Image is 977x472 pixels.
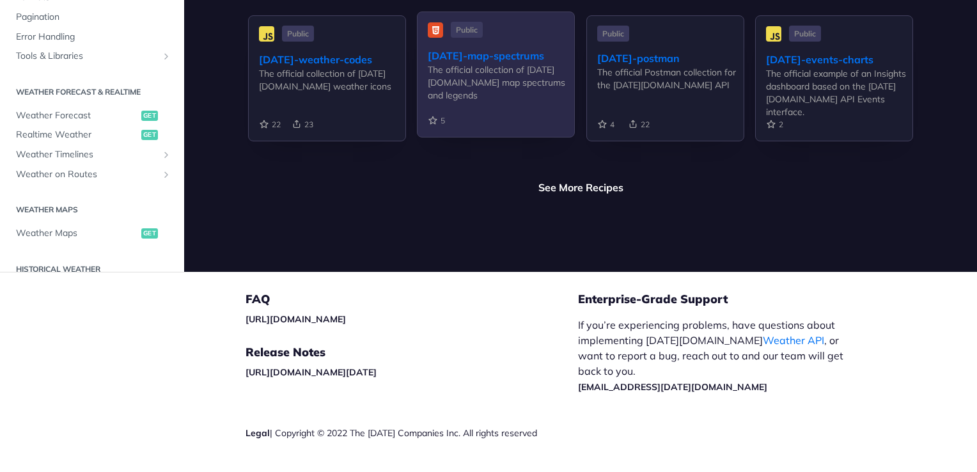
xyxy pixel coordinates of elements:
div: The official collection of [DATE][DOMAIN_NAME] map spectrums and legends [428,63,574,102]
a: Error Handling [10,28,175,47]
a: [EMAIL_ADDRESS][DATE][DOMAIN_NAME] [578,381,767,393]
p: If you’re experiencing problems, have questions about implementing [DATE][DOMAIN_NAME] , or want ... [578,317,857,394]
a: Weather on RoutesShow subpages for Weather on Routes [10,164,175,184]
a: Public [DATE]-events-charts The official example of an Insights dashboard based on the [DATE][DOM... [755,15,913,162]
h2: Historical Weather [10,263,175,274]
div: The official example of an Insights dashboard based on the [DATE][DOMAIN_NAME] API Events interface. [766,67,912,118]
div: | Copyright © 2022 The [DATE] Companies Inc. All rights reserved [246,427,578,439]
div: [DATE]-map-spectrums [428,48,574,63]
a: Weather Mapsget [10,224,175,243]
span: Error Handling [16,31,171,43]
span: Public [451,22,483,38]
div: [DATE]-weather-codes [259,52,405,67]
span: Realtime Weather [16,129,138,141]
span: Public [597,26,629,42]
a: [URL][DOMAIN_NAME][DATE] [246,366,377,378]
a: See More Recipes [538,180,623,195]
span: Weather on Routes [16,168,158,180]
span: Public [789,26,821,42]
div: [DATE]-postman [597,51,744,66]
a: [URL][DOMAIN_NAME] [246,313,346,325]
h5: Enterprise-Grade Support [578,292,877,307]
span: Public [282,26,314,42]
h2: Weather Forecast & realtime [10,86,175,98]
span: Weather Maps [16,227,138,240]
h5: Release Notes [246,345,578,360]
h5: FAQ [246,292,578,307]
a: Legal [246,427,270,439]
button: Show subpages for Weather on Routes [161,169,171,179]
span: Tools & Libraries [16,50,158,63]
button: Show subpages for Tools & Libraries [161,51,171,61]
a: Realtime Weatherget [10,125,175,145]
a: Tools & LibrariesShow subpages for Tools & Libraries [10,47,175,66]
h2: Weather Maps [10,204,175,216]
span: get [141,228,158,239]
a: Public [DATE]-weather-codes The official collection of [DATE][DOMAIN_NAME] weather icons [248,15,406,162]
a: Weather Forecastget [10,106,175,125]
span: get [141,130,158,140]
span: Weather Timelines [16,148,158,161]
div: The official Postman collection for the [DATE][DOMAIN_NAME] API [597,66,744,91]
div: [DATE]-events-charts [766,52,912,67]
div: The official collection of [DATE][DOMAIN_NAME] weather icons [259,67,405,93]
span: get [141,111,158,121]
span: Weather Forecast [16,109,138,122]
a: Weather API [763,334,824,347]
button: Show subpages for Weather Timelines [161,150,171,160]
span: Pagination [16,11,171,24]
a: Weather TimelinesShow subpages for Weather Timelines [10,145,175,164]
a: Public [DATE]-map-spectrums The official collection of [DATE][DOMAIN_NAME] map spectrums and legends [417,15,575,162]
a: Public [DATE]-postman The official Postman collection for the [DATE][DOMAIN_NAME] API [586,15,744,162]
a: Pagination [10,8,175,27]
